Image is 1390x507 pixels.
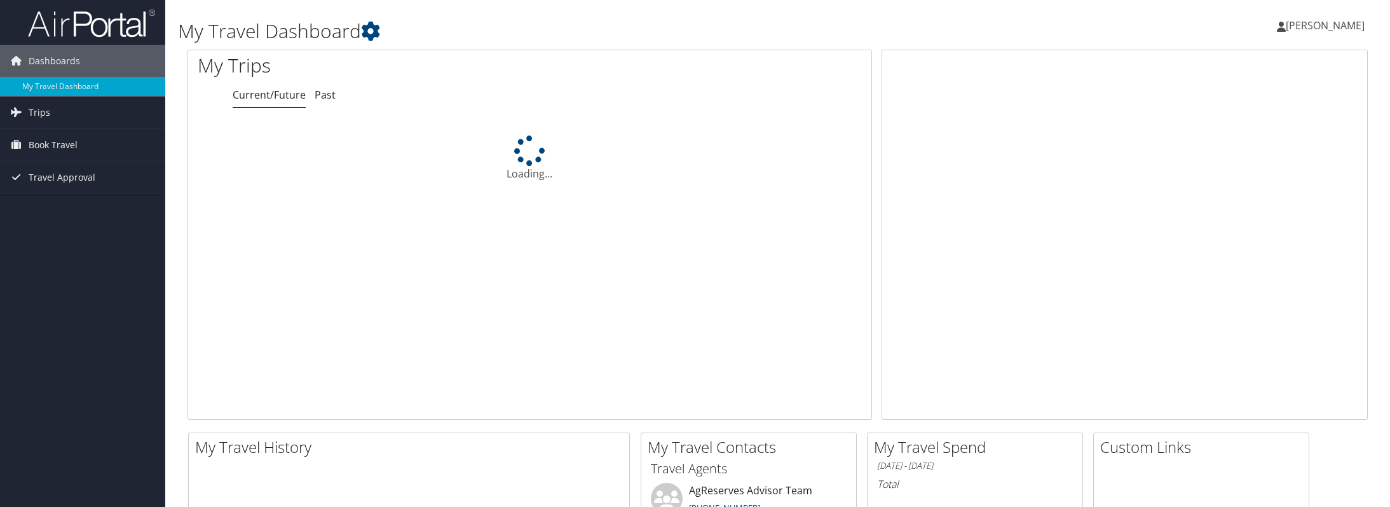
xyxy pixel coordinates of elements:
[651,460,847,478] h3: Travel Agents
[315,88,336,102] a: Past
[1100,436,1309,458] h2: Custom Links
[188,135,871,181] div: Loading...
[198,52,577,79] h1: My Trips
[648,436,856,458] h2: My Travel Contacts
[877,477,1073,491] h6: Total
[1286,18,1365,32] span: [PERSON_NAME]
[29,45,80,77] span: Dashboards
[1277,6,1377,45] a: [PERSON_NAME]
[28,8,155,38] img: airportal-logo.png
[233,88,306,102] a: Current/Future
[195,436,629,458] h2: My Travel History
[877,460,1073,472] h6: [DATE] - [DATE]
[29,129,78,161] span: Book Travel
[178,18,978,45] h1: My Travel Dashboard
[29,162,95,193] span: Travel Approval
[874,436,1082,458] h2: My Travel Spend
[29,97,50,128] span: Trips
